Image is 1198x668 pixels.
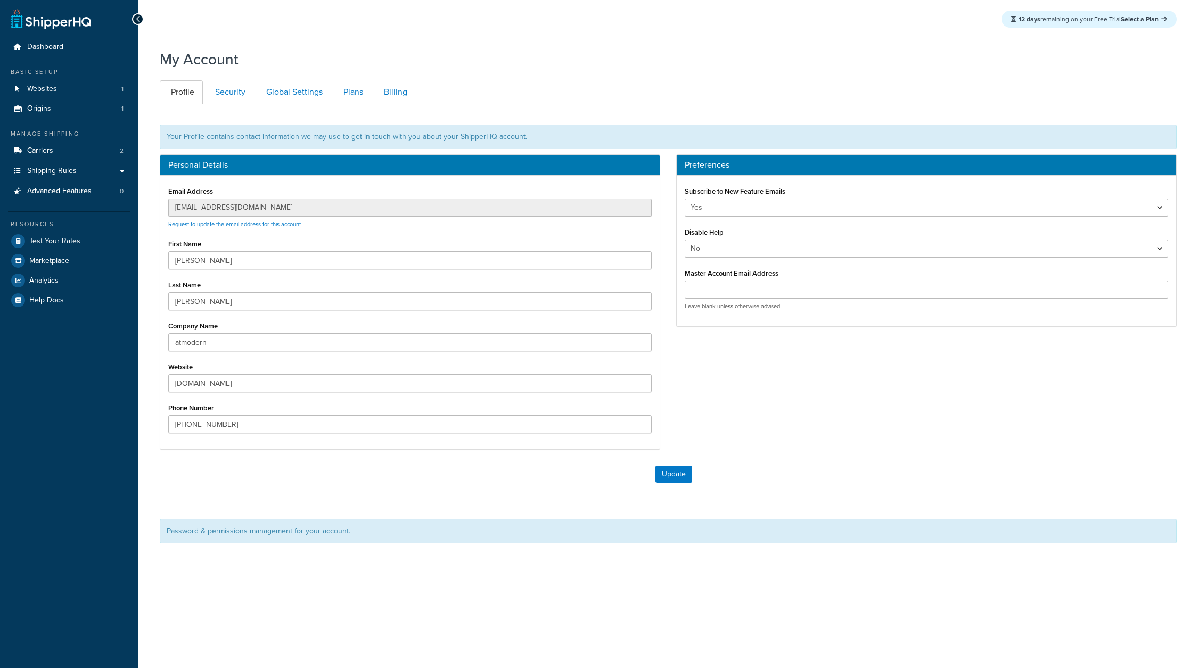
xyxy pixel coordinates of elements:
[168,187,213,195] label: Email Address
[8,68,130,77] div: Basic Setup
[168,220,301,228] a: Request to update the email address for this account
[373,80,416,104] a: Billing
[8,79,130,99] li: Websites
[1002,11,1177,28] div: remaining on your Free Trial
[160,80,203,104] a: Profile
[204,80,254,104] a: Security
[8,37,130,57] a: Dashboard
[8,271,130,290] a: Analytics
[8,99,130,119] a: Origins 1
[27,43,63,52] span: Dashboard
[27,187,92,196] span: Advanced Features
[120,146,124,155] span: 2
[8,141,130,161] a: Carriers 2
[27,85,57,94] span: Websites
[655,466,692,483] button: Update
[29,276,59,285] span: Analytics
[168,322,218,330] label: Company Name
[8,79,130,99] a: Websites 1
[29,296,64,305] span: Help Docs
[168,363,193,371] label: Website
[11,8,91,29] a: ShipperHQ Home
[685,269,778,277] label: Master Account Email Address
[685,228,724,236] label: Disable Help
[332,80,372,104] a: Plans
[27,146,53,155] span: Carriers
[168,281,201,289] label: Last Name
[160,125,1177,149] div: Your Profile contains contact information we may use to get in touch with you about your ShipperH...
[120,187,124,196] span: 0
[27,167,77,176] span: Shipping Rules
[8,251,130,270] a: Marketplace
[168,404,214,412] label: Phone Number
[1019,14,1040,24] strong: 12 days
[255,80,331,104] a: Global Settings
[685,160,1168,170] h3: Preferences
[27,104,51,113] span: Origins
[8,161,130,181] a: Shipping Rules
[8,182,130,201] a: Advanced Features 0
[8,232,130,251] a: Test Your Rates
[1121,14,1167,24] a: Select a Plan
[8,182,130,201] li: Advanced Features
[8,129,130,138] div: Manage Shipping
[121,85,124,94] span: 1
[685,302,1168,310] p: Leave blank unless otherwise advised
[168,160,652,170] h3: Personal Details
[160,519,1177,543] div: Password & permissions management for your account.
[8,141,130,161] li: Carriers
[29,237,80,246] span: Test Your Rates
[8,291,130,310] a: Help Docs
[121,104,124,113] span: 1
[8,220,130,229] div: Resources
[8,99,130,119] li: Origins
[160,49,239,70] h1: My Account
[685,187,785,195] label: Subscribe to New Feature Emails
[29,257,69,266] span: Marketplace
[168,240,201,248] label: First Name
